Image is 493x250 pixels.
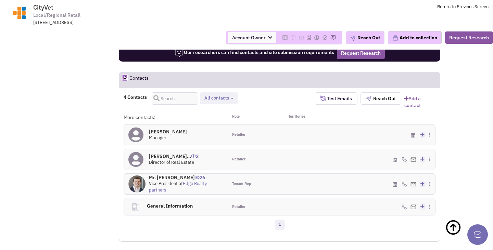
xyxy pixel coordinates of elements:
[149,153,199,159] h4: [PERSON_NAME]...
[290,35,296,40] img: Please add to your accounts
[33,12,80,19] span: Local/Regional Retail
[232,132,245,137] span: Retailer
[202,95,236,102] button: All contacts
[33,3,53,11] span: CityVet
[33,19,212,26] div: [STREET_ADDRESS]
[326,95,352,102] span: Test Emails
[204,95,229,101] span: All contacts
[275,220,285,230] a: 1
[124,94,147,100] h4: 4 Contacts
[174,48,184,58] img: icon-researcher-20.png
[149,135,166,141] span: Manager
[337,47,385,59] button: Request Research
[315,92,357,105] button: Test Emails
[410,205,416,209] img: Email%20Icon.png
[350,36,356,41] img: plane.png
[191,154,196,158] img: icon-UserInteraction.png
[330,35,336,40] img: Please add to your accounts
[149,181,178,186] span: Vice President
[228,32,276,43] span: Account Owner
[388,31,442,44] button: Add to collection
[149,174,223,181] h4: Mr. [PERSON_NAME]
[149,129,187,135] h4: [PERSON_NAME]
[128,175,146,193] img: Aig2qqloGUOiiKBaO0tovQ.png
[361,92,401,105] button: Reach Out
[152,92,198,105] input: Search
[322,35,328,40] img: Please add to your accounts
[346,31,384,44] button: Reach Out
[437,4,489,10] a: Return to Previous Screen
[392,35,399,41] img: icon-collection-lavender.png
[410,182,416,186] img: Email%20Icon.png
[191,148,199,159] span: 2
[299,35,304,40] img: Please add to your accounts
[366,96,371,102] img: plane.png
[404,95,435,109] a: Add a contact
[402,204,407,210] img: icon-phone.png
[410,157,416,162] img: Email%20Icon.png
[195,176,200,179] img: icon-UserInteraction.png
[232,204,245,210] span: Retailer
[129,72,149,87] h2: Contacts
[149,159,194,165] span: Director of Real Estate
[144,198,216,213] h4: General Information
[279,114,331,121] div: Territories
[149,181,207,193] a: Edge Realty partners
[131,202,140,211] img: clarity_building-linegeneral.png
[124,114,228,121] div: More contacts:
[232,157,245,162] span: Retailer
[149,181,207,193] span: at
[402,181,407,187] img: icon-phone.png
[232,181,251,187] span: Tenant Rep
[228,114,280,121] div: Role
[174,49,334,55] span: Our researchers can find contacts and site submission requirements
[314,35,319,40] img: Please add to your accounts
[195,169,205,181] span: 26
[445,31,493,44] button: Request Research
[402,157,407,162] img: icon-phone.png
